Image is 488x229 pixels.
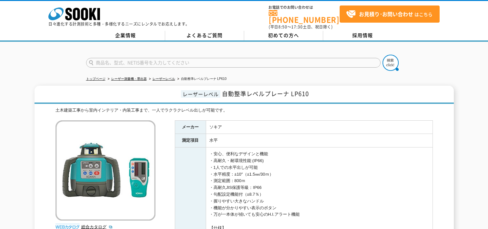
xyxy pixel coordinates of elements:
img: 自動整準レベルプレーナ LP610 [55,120,155,221]
span: 17:30 [291,24,303,30]
a: レーザー測量機・墨出器 [111,77,147,81]
a: 企業情報 [86,31,165,40]
th: メーカー [175,120,206,134]
span: お電話でのお問い合わせは [269,5,340,9]
input: 商品名、型式、NETIS番号を入力してください [86,58,381,68]
a: お見積り･お問い合わせはこちら [340,5,440,23]
strong: お見積り･お問い合わせ [359,10,413,18]
th: 測定項目 [175,134,206,147]
a: トップページ [86,77,105,81]
a: レーザーレベル [153,77,175,81]
a: よくあるご質問 [165,31,244,40]
a: 初めての方へ [244,31,323,40]
a: 採用情報 [323,31,402,40]
span: 初めての方へ [268,32,299,39]
td: 水平 [206,134,433,147]
span: 自動整準レベルプレーナ LP610 [222,89,309,98]
span: (平日 ～ 土日、祝日除く) [269,24,333,30]
li: 自動整準レベルプレーナ LP610 [176,76,227,82]
img: btn_search.png [383,55,399,71]
td: ソキア [206,120,433,134]
div: 土木建築工事から室内インテリア・内装工事まで、一人でラクラクレベル出しが可能です。 [55,107,433,114]
p: 日々進化する計測技術と多種・多様化するニーズにレンタルでお応えします。 [48,22,190,26]
span: 8:50 [278,24,287,30]
a: [PHONE_NUMBER] [269,10,340,23]
span: はこちら [346,9,433,19]
span: レーザーレベル [181,90,220,98]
